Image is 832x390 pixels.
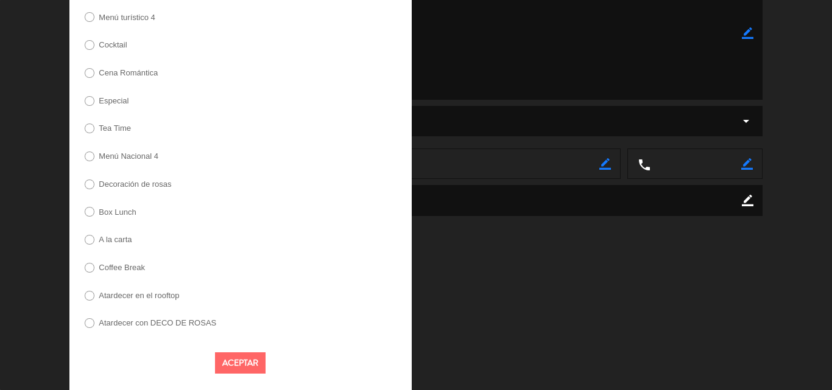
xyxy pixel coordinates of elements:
label: Cena Romántica [99,69,158,77]
i: border_color [742,195,753,206]
i: border_color [741,158,753,170]
label: A la carta [99,235,132,243]
i: local_phone [637,158,650,171]
i: arrow_drop_down [739,114,753,128]
label: Atardecer con DECO DE ROSAS [99,319,216,327]
label: Coffee Break [99,263,145,271]
label: Box Lunch [99,208,136,216]
i: border_color [742,27,753,39]
i: border_color [599,158,611,170]
button: Aceptar [215,352,266,374]
label: Menú Nacional 4 [99,152,158,160]
label: Cocktail [99,41,127,49]
label: Atardecer en el rooftop [99,291,179,299]
label: Especial [99,97,129,105]
label: Menú turístico 4 [99,13,155,21]
label: Decoración de rosas [99,180,171,188]
label: Tea Time [99,124,131,132]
